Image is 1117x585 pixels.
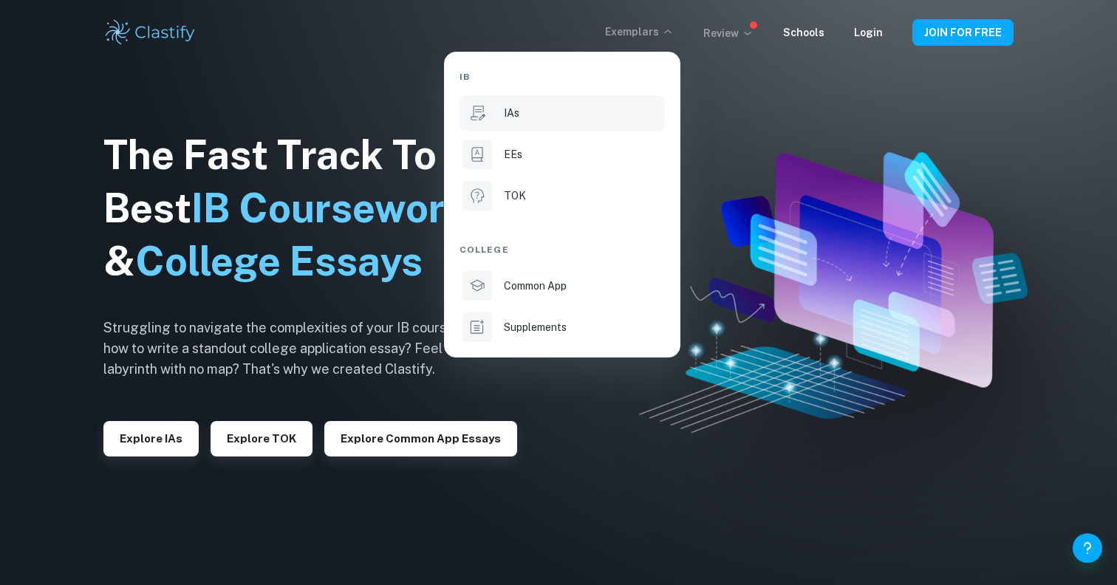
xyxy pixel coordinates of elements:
[504,278,567,294] p: Common App
[460,70,470,83] span: IB
[460,178,665,213] a: TOK
[460,243,509,256] span: College
[504,188,526,204] p: TOK
[460,309,665,345] a: Supplements
[504,146,522,162] p: EEs
[460,95,665,131] a: IAs
[460,268,665,304] a: Common App
[504,105,519,121] p: IAs
[460,137,665,172] a: EEs
[504,319,567,335] p: Supplements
